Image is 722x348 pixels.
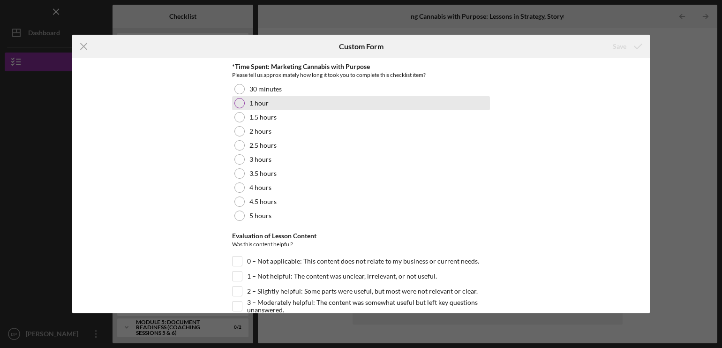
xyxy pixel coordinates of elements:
label: 2 hours [249,128,271,135]
label: 1.5 hours [249,113,277,121]
label: 4.5 hours [249,198,277,205]
div: *Time Spent: Marketing Cannabis with Purpose [232,63,490,70]
div: Evaluation of Lesson Content [232,232,490,240]
label: 4 hours [249,184,271,191]
h6: Custom Form [339,42,384,51]
div: Please tell us approximately how long it took you to complete this checklist item? [232,70,490,80]
label: 2 – Slightly helpful: Some parts were useful, but most were not relevant or clear. [247,287,478,296]
label: 0 – Not applicable: This content does not relate to my business or current needs. [247,257,479,266]
label: 30 minutes [249,85,282,93]
label: 3 hours [249,156,271,163]
label: 1 hour [249,99,269,107]
label: 3.5 hours [249,170,277,177]
div: Save [613,37,626,56]
label: 1 – Not helpful: The content was unclear, irrelevant, or not useful. [247,272,437,281]
button: Save [603,37,650,56]
div: Was this content helpful? [232,240,490,251]
label: 2.5 hours [249,142,277,149]
label: 5 hours [249,212,271,219]
label: 3 – Moderately helpful: The content was somewhat useful but left key questions unanswered. [247,302,490,311]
